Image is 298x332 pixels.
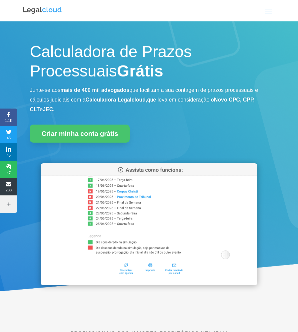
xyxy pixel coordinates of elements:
img: Logo da Legalcloud [22,6,62,15]
b: mais de 400 mil advogados [60,87,129,93]
p: Junte-se aos que facilitam a sua contagem de prazos processuais e cálculos judiciais com a que le... [30,86,268,114]
strong: Grátis [117,62,163,80]
b: Novo CPC, CPP, CLT [30,97,255,112]
a: Criar minha conta grátis [30,125,130,143]
b: Calculadora Legalcloud, [86,97,147,103]
a: Calculadora de Prazos Processuais da Legalcloud [41,281,257,286]
b: JEC. [43,107,55,112]
h1: Calculadora de Prazos Processuais [30,42,268,84]
img: Calculadora de Prazos Processuais da Legalcloud [41,163,257,285]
